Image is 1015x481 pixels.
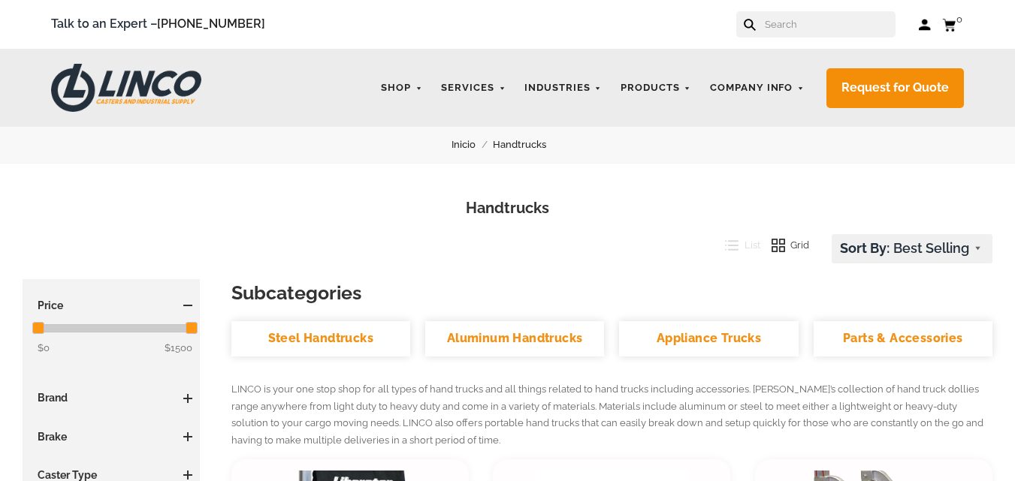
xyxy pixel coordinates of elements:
img: LINCO CASTERS & INDUSTRIAL SUPPLY [51,64,201,112]
a: Company Info [702,74,812,103]
a: Steel Handtrucks [231,321,410,356]
a: Log in [918,17,931,32]
a: [PHONE_NUMBER] [157,17,265,31]
a: Shop [373,74,430,103]
p: LINCO is your one stop shop for all types of hand trucks and all things related to hand trucks in... [231,381,992,449]
a: Appliance Trucks [619,321,798,356]
a: Services [433,74,513,103]
button: Grid [760,234,810,257]
span: $0 [38,342,50,353]
span: Talk to an Expert – [51,14,265,35]
a: Parts & Accessories [814,321,992,356]
a: Handtrucks [493,137,563,153]
a: Industries [517,74,609,103]
a: Request for Quote [826,68,964,108]
h3: Subcategories [231,279,992,306]
button: List [714,234,760,257]
a: Inicio [452,137,493,153]
a: 0 [942,15,964,34]
h3: Brake [30,429,192,444]
a: Aluminum Handtrucks [425,321,604,356]
span: $1500 [165,340,192,356]
a: Products [613,74,699,103]
h1: Handtrucks [23,197,992,219]
h3: Price [30,298,192,313]
span: 0 [956,14,962,25]
input: Search [763,11,896,38]
h3: Brand [30,390,192,405]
